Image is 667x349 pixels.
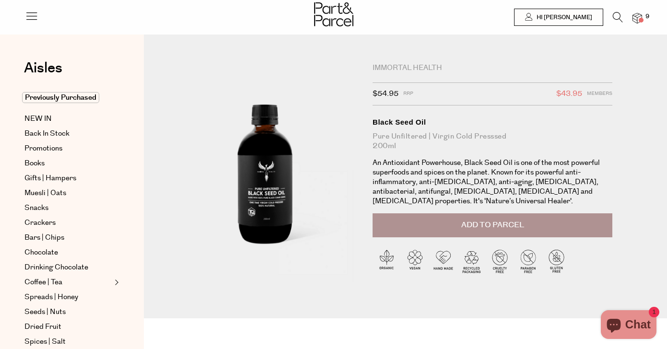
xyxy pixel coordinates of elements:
[373,117,612,127] div: Black Seed Oil
[24,336,112,348] a: Spices | Salt
[24,143,62,154] span: Promotions
[24,187,66,199] span: Muesli | Oats
[24,277,62,288] span: Coffee | Tea
[373,63,612,73] div: Immortal Health
[373,158,612,206] p: An Antioxidant Powerhouse, Black Seed Oil is one of the most powerful superfoods and spices on th...
[24,277,112,288] a: Coffee | Tea
[373,88,398,100] span: $54.95
[24,158,112,169] a: Books
[24,262,88,273] span: Drinking Chocolate
[24,321,112,333] a: Dried Fruit
[24,291,112,303] a: Spreads | Honey
[457,247,486,275] img: P_P-ICONS-Live_Bec_V11_Recycle_Packaging.svg
[24,113,52,125] span: NEW IN
[643,12,652,21] span: 9
[24,247,112,258] a: Chocolate
[24,306,112,318] a: Seeds | Nuts
[556,88,582,100] span: $43.95
[542,247,571,275] img: P_P-ICONS-Live_Bec_V11_Gluten_Free.svg
[24,291,78,303] span: Spreads | Honey
[24,173,76,184] span: Gifts | Hampers
[314,2,353,26] img: Part&Parcel
[24,158,45,169] span: Books
[429,247,457,275] img: P_P-ICONS-Live_Bec_V11_Handmade.svg
[401,247,429,275] img: P_P-ICONS-Live_Bec_V11_Vegan.svg
[24,61,62,85] a: Aisles
[24,232,112,244] a: Bars | Chips
[22,92,99,103] span: Previously Purchased
[514,9,603,26] a: Hi [PERSON_NAME]
[24,247,58,258] span: Chocolate
[24,232,64,244] span: Bars | Chips
[587,88,612,100] span: Members
[534,13,592,22] span: Hi [PERSON_NAME]
[24,336,66,348] span: Spices | Salt
[24,262,112,273] a: Drinking Chocolate
[24,217,56,229] span: Crackers
[632,13,642,23] a: 9
[24,202,112,214] a: Snacks
[24,306,66,318] span: Seeds | Nuts
[24,58,62,79] span: Aisles
[112,277,119,288] button: Expand/Collapse Coffee | Tea
[373,247,401,275] img: P_P-ICONS-Live_Bec_V11_Organic.svg
[514,247,542,275] img: P_P-ICONS-Live_Bec_V11_Paraben_Free.svg
[24,143,112,154] a: Promotions
[598,310,659,341] inbox-online-store-chat: Shopify online store chat
[24,113,112,125] a: NEW IN
[486,247,514,275] img: P_P-ICONS-Live_Bec_V11_Cruelty_Free.svg
[24,202,48,214] span: Snacks
[24,128,70,140] span: Back In Stock
[24,128,112,140] a: Back In Stock
[403,88,413,100] span: RRP
[24,187,112,199] a: Muesli | Oats
[24,173,112,184] a: Gifts | Hampers
[461,220,524,231] span: Add to Parcel
[24,92,112,104] a: Previously Purchased
[373,213,612,237] button: Add to Parcel
[373,132,612,151] div: Pure Unfiltered | Virgin Cold Presssed 200ml
[24,321,61,333] span: Dried Fruit
[24,217,112,229] a: Crackers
